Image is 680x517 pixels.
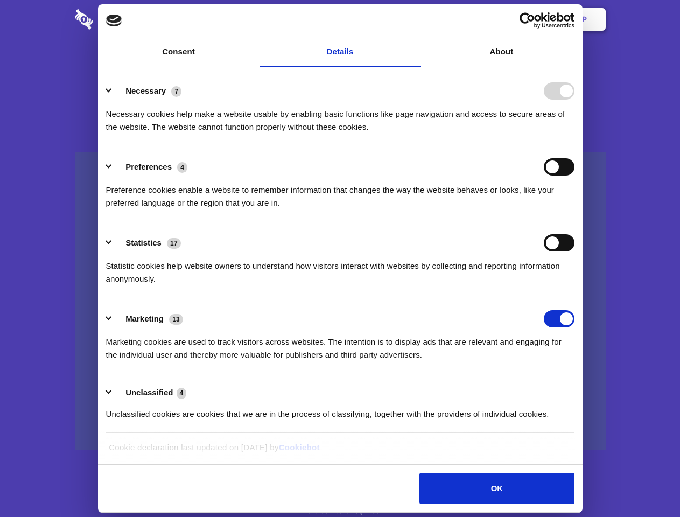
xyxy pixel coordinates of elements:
a: Pricing [316,3,363,36]
div: Necessary cookies help make a website usable by enabling basic functions like page navigation and... [106,100,574,134]
span: 13 [169,314,183,325]
iframe: Drift Widget Chat Controller [626,463,667,504]
button: Necessary (7) [106,82,188,100]
a: Cookiebot [279,443,320,452]
span: 7 [171,86,181,97]
a: Usercentrics Cookiebot - opens in a new window [480,12,574,29]
a: About [421,37,583,67]
h1: Eliminate Slack Data Loss. [75,48,606,87]
span: 4 [177,388,187,399]
a: Consent [98,37,260,67]
div: Unclassified cookies are cookies that we are in the process of classifying, together with the pro... [106,400,574,421]
button: Marketing (13) [106,310,190,327]
div: Statistic cookies help website owners to understand how visitors interact with websites by collec... [106,251,574,285]
label: Necessary [125,86,166,95]
img: logo [106,15,122,26]
h4: Auto-redaction of sensitive data, encrypted data sharing and self-destructing private chats. Shar... [75,98,606,134]
img: logo-wordmark-white-trans-d4663122ce5f474addd5e946df7df03e33cb6a1c49d2221995e7729f52c070b2.svg [75,9,167,30]
div: Marketing cookies are used to track visitors across websites. The intention is to display ads tha... [106,327,574,361]
a: Wistia video thumbnail [75,152,606,451]
button: Unclassified (4) [106,386,193,400]
a: Details [260,37,421,67]
div: Cookie declaration last updated on [DATE] by [101,441,579,462]
a: Contact [437,3,486,36]
label: Preferences [125,162,172,171]
button: OK [419,473,574,504]
span: 4 [177,162,187,173]
span: 17 [167,238,181,249]
a: Login [488,3,535,36]
button: Preferences (4) [106,158,194,176]
label: Statistics [125,238,162,247]
label: Marketing [125,314,164,323]
button: Statistics (17) [106,234,188,251]
div: Preference cookies enable a website to remember information that changes the way the website beha... [106,176,574,209]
